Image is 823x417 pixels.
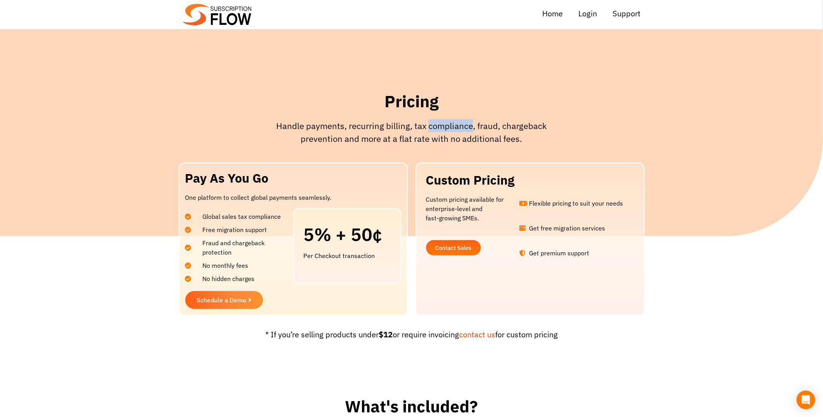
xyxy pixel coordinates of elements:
[527,248,590,258] span: Get premium support
[260,91,563,112] h1: Pricing
[185,291,263,309] a: Schedule a Demo
[185,193,401,202] p: One platform to collect global payments seamlessly.
[797,391,815,409] div: Open Intercom Messenger
[185,171,401,185] h2: Pay As You Go
[260,119,563,145] p: Handle payments, recurring billing, tax compliance, fraud, chargeback prevention and more at a fl...
[193,225,267,234] span: Free migration support
[4,396,819,417] h1: What's included?
[193,274,255,283] span: No hidden charges
[579,8,597,19] a: Login
[193,261,249,270] span: No monthly fees
[527,199,623,208] span: Flexible pricing to suit your needs
[435,245,472,251] span: Contact Sales
[193,212,281,221] span: Global sales tax compliance
[426,195,516,223] p: Custom pricing available for enterprise-level and fast-growing SMEs.
[304,251,391,260] p: Per Checkout transaction
[543,8,563,19] a: Home
[426,173,634,187] h2: Custom Pricing
[426,240,481,255] a: Contact Sales
[613,8,641,19] a: Support
[304,225,391,243] h3: 5% + 50¢
[183,4,251,25] img: new-logo
[193,238,289,257] span: Fraud and chargeback protection
[197,297,246,303] span: Schedule a Demo
[379,329,393,340] strong: $12
[459,329,495,340] a: contact us
[527,223,606,233] span: Get free migration services
[183,329,641,340] p: * If you’re selling products under or require invoicing for custom pricing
